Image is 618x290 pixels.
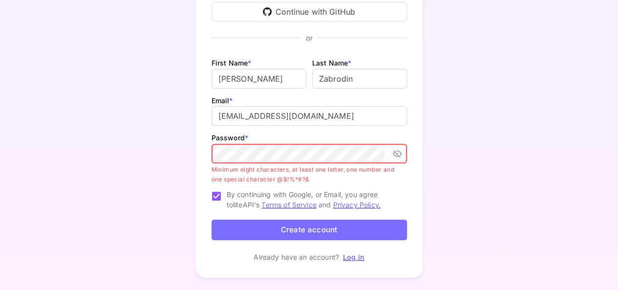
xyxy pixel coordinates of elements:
[312,59,352,67] label: Last Name
[388,145,406,162] button: toggle password visibility
[333,201,381,209] a: Privacy Policy.
[212,134,248,142] label: Password
[212,2,407,22] div: Continue with GitHub
[312,69,407,89] input: Doe
[212,106,407,126] input: johndoe@gmail.com
[261,201,316,209] a: Terms of Service
[212,96,233,105] label: Email
[212,59,252,67] label: First Name
[254,252,339,262] p: Already have an account?
[212,220,407,241] button: Create account
[212,69,306,89] input: John
[212,165,400,184] p: Minimum eight characters, at least one letter, one number and one special character @$!%*#?&
[227,189,399,210] span: By continuing with Google, or Email, you agree to liteAPI's and
[343,253,364,261] a: Log in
